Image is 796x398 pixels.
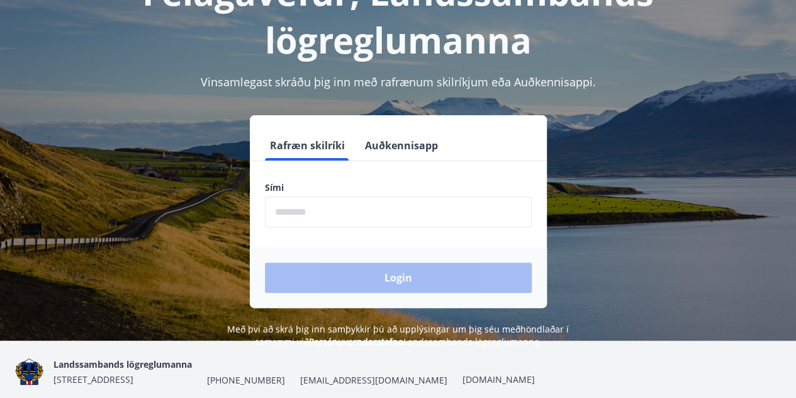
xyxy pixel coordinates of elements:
span: Vinsamlegast skráðu þig inn með rafrænum skilríkjum eða Auðkennisappi. [201,74,596,89]
span: [EMAIL_ADDRESS][DOMAIN_NAME] [300,374,447,387]
span: [PHONE_NUMBER] [207,374,285,387]
label: Sími [265,181,532,194]
span: Landssambands lögreglumanna [53,358,192,370]
span: Með því að skrá þig inn samþykkir þú að upplýsingar um þig séu meðhöndlaðar í samræmi við Landssa... [227,323,569,348]
span: [STREET_ADDRESS] [53,373,133,385]
a: Persónuverndarstefna [309,336,403,348]
button: Auðkennisapp [360,130,443,161]
a: [DOMAIN_NAME] [462,373,535,385]
img: 1cqKbADZNYZ4wXUG0EC2JmCwhQh0Y6EN22Kw4FTY.png [15,358,43,385]
button: Rafræn skilríki [265,130,350,161]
